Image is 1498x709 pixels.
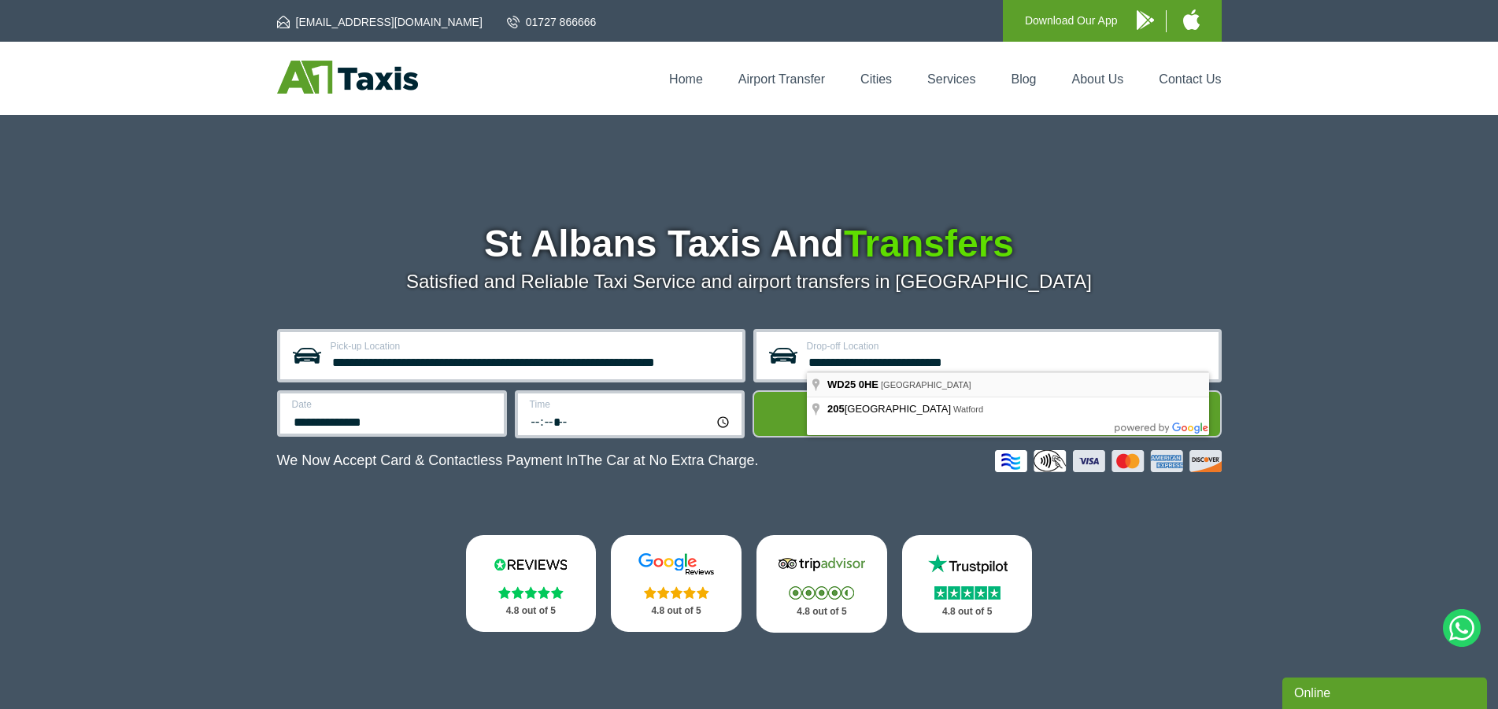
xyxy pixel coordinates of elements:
h1: St Albans Taxis And [277,225,1222,263]
span: Transfers [844,223,1014,264]
span: The Car at No Extra Charge. [578,452,758,468]
iframe: chat widget [1282,674,1490,709]
img: Tripadvisor [775,552,869,576]
a: Cities [860,72,892,86]
span: [GEOGRAPHIC_DATA] [827,403,953,415]
a: Reviews.io Stars 4.8 out of 5 [466,535,597,632]
img: Trustpilot [920,552,1015,576]
a: [EMAIL_ADDRESS][DOMAIN_NAME] [277,14,483,30]
label: Drop-off Location [807,342,1209,351]
a: Airport Transfer [738,72,825,86]
p: Download Our App [1025,11,1118,31]
a: Contact Us [1159,72,1221,86]
img: Stars [498,586,564,599]
a: Tripadvisor Stars 4.8 out of 5 [756,535,887,633]
p: 4.8 out of 5 [774,602,870,622]
img: A1 Taxis iPhone App [1183,9,1200,30]
img: Stars [789,586,854,600]
p: Satisfied and Reliable Taxi Service and airport transfers in [GEOGRAPHIC_DATA] [277,271,1222,293]
img: Credit And Debit Cards [995,450,1222,472]
label: Date [292,400,494,409]
img: Reviews.io [483,552,578,576]
img: Stars [644,586,709,599]
img: Stars [934,586,1001,600]
a: About Us [1072,72,1124,86]
p: 4.8 out of 5 [483,601,579,621]
img: A1 Taxis Android App [1137,10,1154,30]
span: [GEOGRAPHIC_DATA] [881,380,971,390]
span: Watford [953,404,983,414]
a: Home [669,72,703,86]
p: We Now Accept Card & Contactless Payment In [277,452,759,469]
span: 205 [827,403,845,415]
label: Time [530,400,732,409]
a: Blog [1011,72,1036,86]
button: Get Quote [753,390,1222,438]
label: Pick-up Location [331,342,733,351]
p: 4.8 out of 5 [919,602,1015,622]
a: Services [927,72,975,86]
a: Google Stars 4.8 out of 5 [611,535,742,632]
img: Google [629,552,723,576]
img: A1 Taxis St Albans LTD [277,61,418,94]
a: Trustpilot Stars 4.8 out of 5 [902,535,1033,633]
span: WD25 0HE [827,379,878,390]
a: 01727 866666 [507,14,597,30]
p: 4.8 out of 5 [628,601,724,621]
